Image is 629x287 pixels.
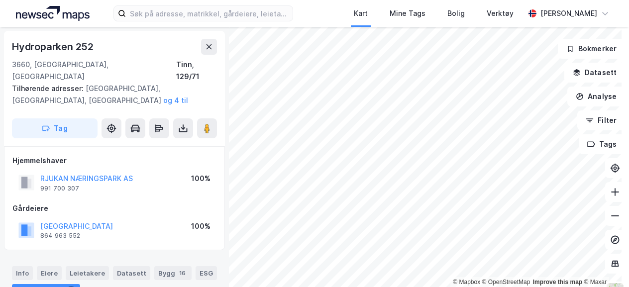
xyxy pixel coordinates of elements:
div: Hydroparken 252 [12,39,96,55]
button: Tags [579,134,625,154]
div: 864 963 552 [40,232,80,240]
div: Info [12,266,33,280]
div: Kart [354,7,368,19]
div: [PERSON_NAME] [540,7,597,19]
a: Improve this map [533,279,582,286]
div: ESG [196,266,217,280]
div: [GEOGRAPHIC_DATA], [GEOGRAPHIC_DATA], [GEOGRAPHIC_DATA] [12,83,209,106]
div: Verktøy [487,7,514,19]
button: Datasett [564,63,625,83]
input: Søk på adresse, matrikkel, gårdeiere, leietakere eller personer [126,6,293,21]
button: Bokmerker [558,39,625,59]
div: Hjemmelshaver [12,155,216,167]
span: Tilhørende adresser: [12,84,86,93]
button: Tag [12,118,98,138]
div: Tinn, 129/71 [176,59,217,83]
a: Mapbox [453,279,480,286]
div: 3660, [GEOGRAPHIC_DATA], [GEOGRAPHIC_DATA] [12,59,176,83]
div: Bygg [154,266,192,280]
a: OpenStreetMap [482,279,530,286]
div: Mine Tags [390,7,425,19]
div: 100% [191,220,210,232]
iframe: Chat Widget [579,239,629,287]
div: Datasett [113,266,150,280]
div: 16 [177,268,188,278]
div: Bolig [447,7,465,19]
button: Analyse [567,87,625,106]
div: Kontrollprogram for chat [579,239,629,287]
div: 991 700 307 [40,185,79,192]
div: 100% [191,173,210,185]
div: Leietakere [66,266,109,280]
div: Eiere [37,266,62,280]
div: Gårdeiere [12,202,216,214]
img: logo.a4113a55bc3d86da70a041830d287a7e.svg [16,6,90,21]
button: Filter [577,110,625,130]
